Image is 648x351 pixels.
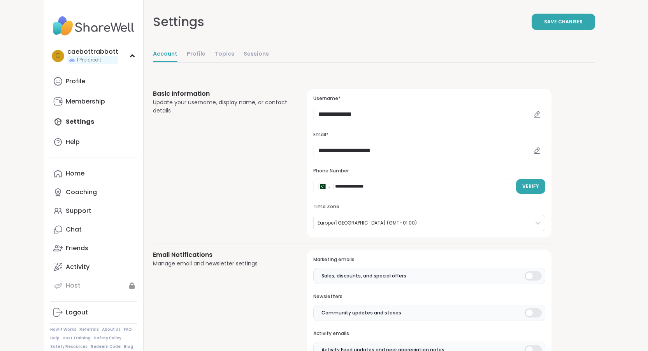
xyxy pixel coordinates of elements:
div: Logout [66,308,88,317]
a: Referrals [79,327,99,332]
div: Coaching [66,188,97,197]
div: Activity [66,263,90,271]
a: Sessions [244,47,269,62]
span: Save Changes [544,18,583,25]
a: Profile [50,72,137,91]
a: How It Works [50,327,76,332]
div: Support [66,207,91,215]
a: Home [50,164,137,183]
h3: Basic Information [153,89,289,98]
a: Logout [50,303,137,322]
span: Community updates and stories [321,309,401,316]
div: Settings [153,12,204,31]
a: Account [153,47,177,62]
a: Redeem Code [91,344,121,349]
a: Help [50,133,137,151]
button: Save Changes [532,14,595,30]
div: Home [66,169,84,178]
h3: Email Notifications [153,250,289,260]
h3: Phone Number [313,168,545,174]
div: Manage email and newsletter settings [153,260,289,268]
div: Update your username, display name, or contact details [153,98,289,115]
div: caebottrabbott [67,47,118,56]
span: c [55,51,60,61]
h3: Username* [313,95,545,102]
h3: Time Zone [313,204,545,210]
div: Profile [66,77,85,86]
a: Profile [187,47,205,62]
a: Friends [50,239,137,258]
h3: Activity emails [313,330,545,337]
a: Topics [215,47,234,62]
h3: Marketing emails [313,256,545,263]
a: Host Training [63,335,91,341]
div: Chat [66,225,82,234]
a: Safety Policy [94,335,121,341]
h3: Newsletters [313,293,545,300]
a: About Us [102,327,121,332]
button: Verify [516,179,545,194]
div: Help [66,138,80,146]
span: Sales, discounts, and special offers [321,272,406,279]
div: Friends [66,244,88,253]
h3: Email* [313,132,545,138]
span: 1 Pro credit [77,57,101,63]
a: FAQ [124,327,132,332]
a: Coaching [50,183,137,202]
a: Host [50,276,137,295]
a: Safety Resources [50,344,88,349]
a: Help [50,335,60,341]
a: Membership [50,92,137,111]
a: Chat [50,220,137,239]
img: ShareWell Nav Logo [50,12,137,40]
div: Membership [66,97,105,106]
a: Support [50,202,137,220]
a: Blog [124,344,133,349]
a: Activity [50,258,137,276]
span: Verify [522,183,539,190]
div: Host [66,281,81,290]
